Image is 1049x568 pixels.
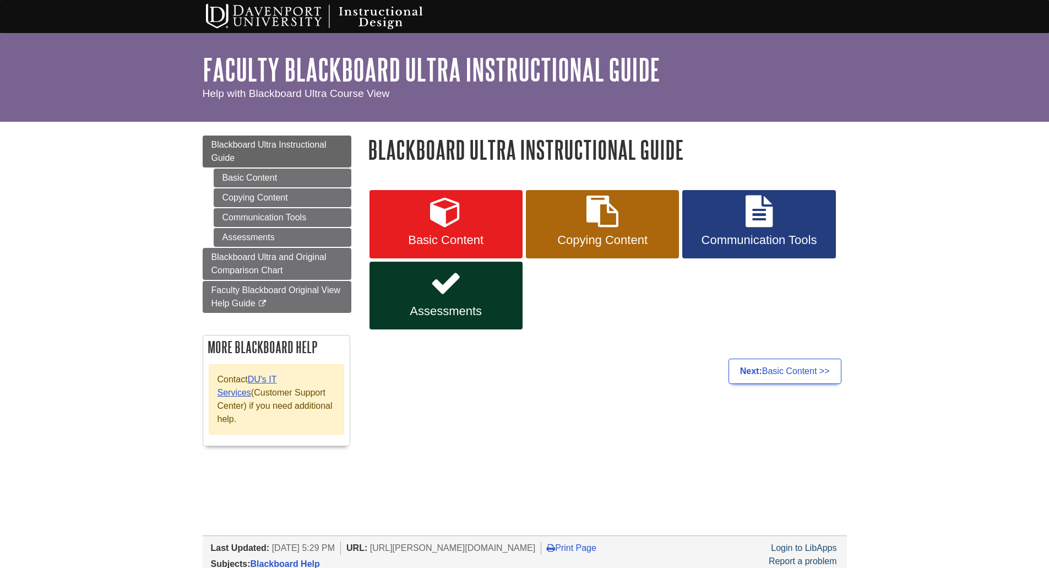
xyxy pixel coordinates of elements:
[211,252,327,275] span: Blackboard Ultra and Original Comparison Chart
[214,208,351,227] a: Communication Tools
[211,140,327,163] span: Blackboard Ultra Instructional Guide
[203,336,350,359] h2: More Blackboard Help
[378,233,514,247] span: Basic Content
[740,366,762,376] strong: Next:
[691,233,827,247] span: Communication Tools
[370,543,536,553] span: [URL][PERSON_NAME][DOMAIN_NAME]
[211,543,270,553] span: Last Updated:
[526,190,679,258] a: Copying Content
[203,52,660,86] a: Faculty Blackboard Ultra Instructional Guide
[769,556,837,566] a: Report a problem
[771,543,836,553] a: Login to LibApps
[214,169,351,187] a: Basic Content
[203,88,390,99] span: Help with Blackboard Ultra Course View
[272,543,335,553] span: [DATE] 5:29 PM
[214,228,351,247] a: Assessments
[378,304,514,318] span: Assessments
[197,3,461,30] img: Davenport University Instructional Design
[258,300,267,307] i: This link opens in a new window
[369,262,523,330] a: Assessments
[209,364,344,435] div: Contact (Customer Support Center) if you need additional help.
[211,285,340,308] span: Faculty Blackboard Original View Help Guide
[346,543,367,553] span: URL:
[203,136,351,457] div: Guide Page Menu
[203,136,351,167] a: Blackboard Ultra Instructional Guide
[547,543,596,553] a: Print Page
[203,248,351,280] a: Blackboard Ultra and Original Comparison Chart
[218,375,277,397] a: DU's IT Services
[682,190,835,258] a: Communication Tools
[547,543,555,552] i: Print Page
[534,233,671,247] span: Copying Content
[203,281,351,313] a: Faculty Blackboard Original View Help Guide
[369,190,523,258] a: Basic Content
[729,359,841,384] a: Next:Basic Content >>
[368,136,847,164] h1: Blackboard Ultra Instructional Guide
[214,188,351,207] a: Copying Content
